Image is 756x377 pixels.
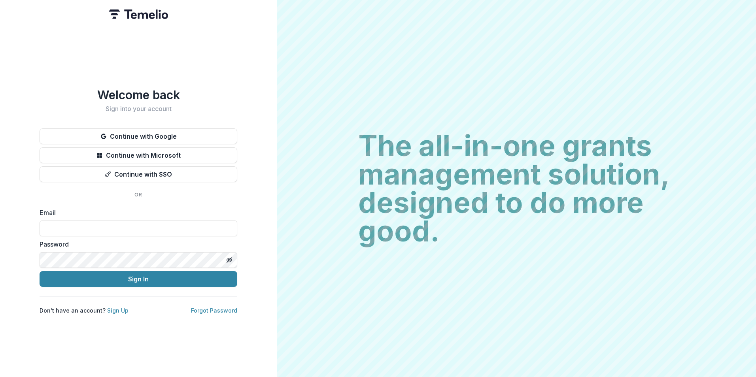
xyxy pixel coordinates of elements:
button: Continue with Microsoft [40,147,237,163]
label: Password [40,239,232,249]
p: Don't have an account? [40,306,129,315]
h2: Sign into your account [40,105,237,113]
button: Sign In [40,271,237,287]
button: Continue with SSO [40,166,237,182]
a: Forgot Password [191,307,237,314]
button: Toggle password visibility [223,254,236,266]
img: Temelio [109,9,168,19]
button: Continue with Google [40,128,237,144]
h1: Welcome back [40,88,237,102]
a: Sign Up [107,307,129,314]
label: Email [40,208,232,217]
